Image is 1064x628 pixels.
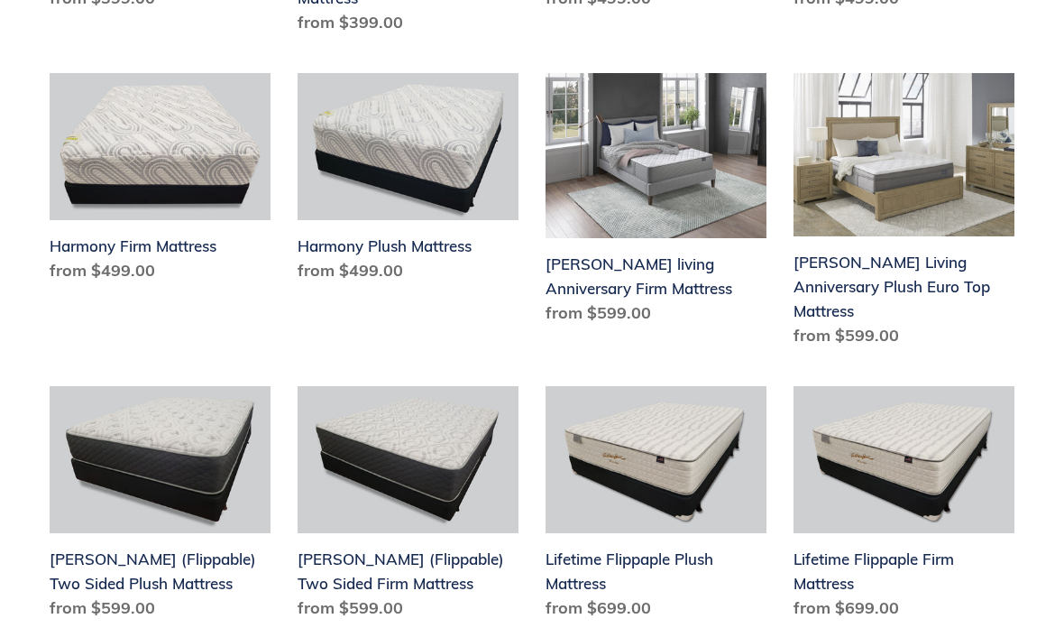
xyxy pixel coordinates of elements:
a: Harmony Plush Mattress [298,73,518,290]
a: Del Ray (Flippable) Two Sided Firm Mattress [298,386,518,627]
a: Lifetime Flippaple Plush Mattress [546,386,766,627]
a: Del Ray (Flippable) Two Sided Plush Mattress [50,386,271,627]
a: Scott Living Anniversary Plush Euro Top Mattress [793,73,1014,355]
a: Scott living Anniversary Firm Mattress [546,73,766,333]
a: Lifetime Flippaple Firm Mattress [793,386,1014,627]
a: Harmony Firm Mattress [50,73,271,290]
